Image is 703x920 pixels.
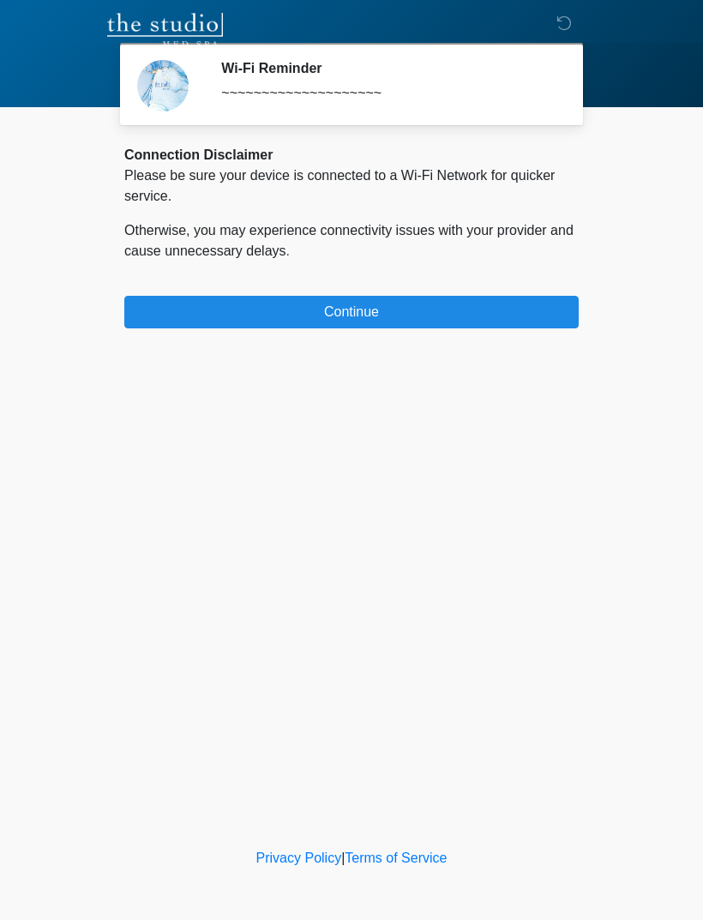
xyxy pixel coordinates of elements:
[286,244,290,258] span: .
[124,296,579,328] button: Continue
[124,165,579,207] p: Please be sure your device is connected to a Wi-Fi Network for quicker service.
[124,145,579,165] div: Connection Disclaimer
[137,60,189,111] img: Agent Avatar
[345,851,447,865] a: Terms of Service
[221,83,553,104] div: ~~~~~~~~~~~~~~~~~~~~
[107,13,223,47] img: The Studio Med Spa Logo
[221,60,553,76] h2: Wi-Fi Reminder
[256,851,342,865] a: Privacy Policy
[341,851,345,865] a: |
[124,220,579,262] p: Otherwise, you may experience connectivity issues with your provider and cause unnecessary delays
